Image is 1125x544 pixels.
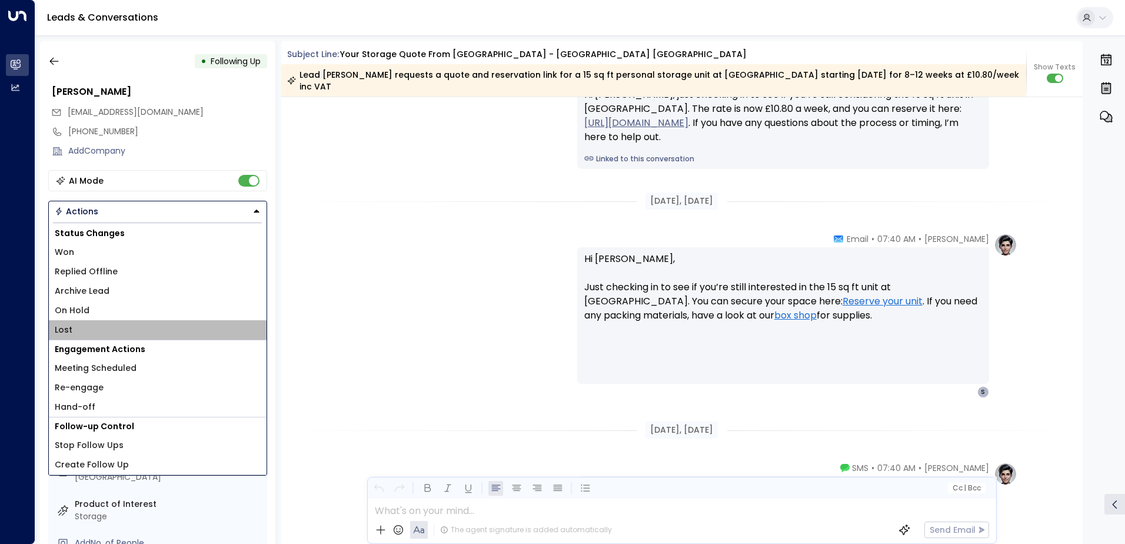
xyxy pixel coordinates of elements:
h1: Engagement Actions [49,340,267,359]
span: slf@fastmail.com [68,106,204,118]
span: Re-engage [55,382,104,394]
div: AddCompany [68,145,267,157]
button: Undo [371,481,386,496]
a: Reserve your unit [843,294,923,309]
div: Hi [PERSON_NAME], just checking in to see if you’re still considering the 15 sq ft unit in [GEOGR... [584,88,982,144]
span: Cc Bcc [952,484,980,492]
span: Subject Line: [287,48,339,60]
div: [DATE], [DATE] [645,193,718,210]
div: Actions [55,206,98,217]
div: Your storage quote from [GEOGRAPHIC_DATA] - [GEOGRAPHIC_DATA] [GEOGRAPHIC_DATA] [340,48,747,61]
div: [PHONE_NUMBER] [68,125,267,138]
span: [PERSON_NAME] [924,462,989,474]
div: Lead [PERSON_NAME] requests a quote and reservation link for a 15 sq ft personal storage unit at ... [287,69,1020,92]
button: Cc|Bcc [947,483,985,494]
span: Won [55,246,74,258]
span: [EMAIL_ADDRESS][DOMAIN_NAME] [68,106,204,118]
span: Hand-off [55,401,95,413]
span: On Hold [55,304,89,317]
span: • [871,462,874,474]
div: Button group with a nested menu [48,201,267,222]
button: Actions [48,201,267,222]
span: Replied Offline [55,266,118,278]
div: [PERSON_NAME] [52,85,267,99]
a: Linked to this conversation [584,154,982,164]
div: S [977,386,989,398]
a: [URL][DOMAIN_NAME] [584,116,688,130]
span: Create Follow Up [55,459,129,471]
a: box shop [774,309,817,323]
img: profile-logo.png [994,233,1017,257]
h1: Follow-up Control [49,417,267,436]
button: Redo [392,481,407,496]
div: The agent signature is added automatically [440,525,612,535]
span: 07:40 AM [877,233,916,245]
span: Following Up [211,55,261,67]
span: • [871,233,874,245]
img: profile-logo.png [994,462,1017,486]
div: [GEOGRAPHIC_DATA] [75,471,262,483]
span: • [918,462,921,474]
span: Archive Lead [55,285,109,297]
span: • [918,233,921,245]
span: | [964,484,966,492]
span: Show Texts [1034,62,1076,72]
label: Product of Interest [75,498,262,510]
span: [PERSON_NAME] [924,233,989,245]
span: Stop Follow Ups [55,439,124,452]
p: Hi [PERSON_NAME], Just checking in to see if you’re still interested in the 15 sq ft unit at [GEO... [584,252,982,337]
div: Storage [75,510,262,523]
a: Leads & Conversations [47,11,158,24]
span: Email [847,233,868,245]
span: 07:40 AM [877,462,916,474]
div: AI Mode [69,175,104,187]
span: SMS [852,462,868,474]
div: [DATE], [DATE] [645,422,718,439]
span: Lost [55,324,72,336]
span: Meeting Scheduled [55,362,137,374]
h1: Status Changes [49,224,267,243]
div: • [201,51,207,72]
